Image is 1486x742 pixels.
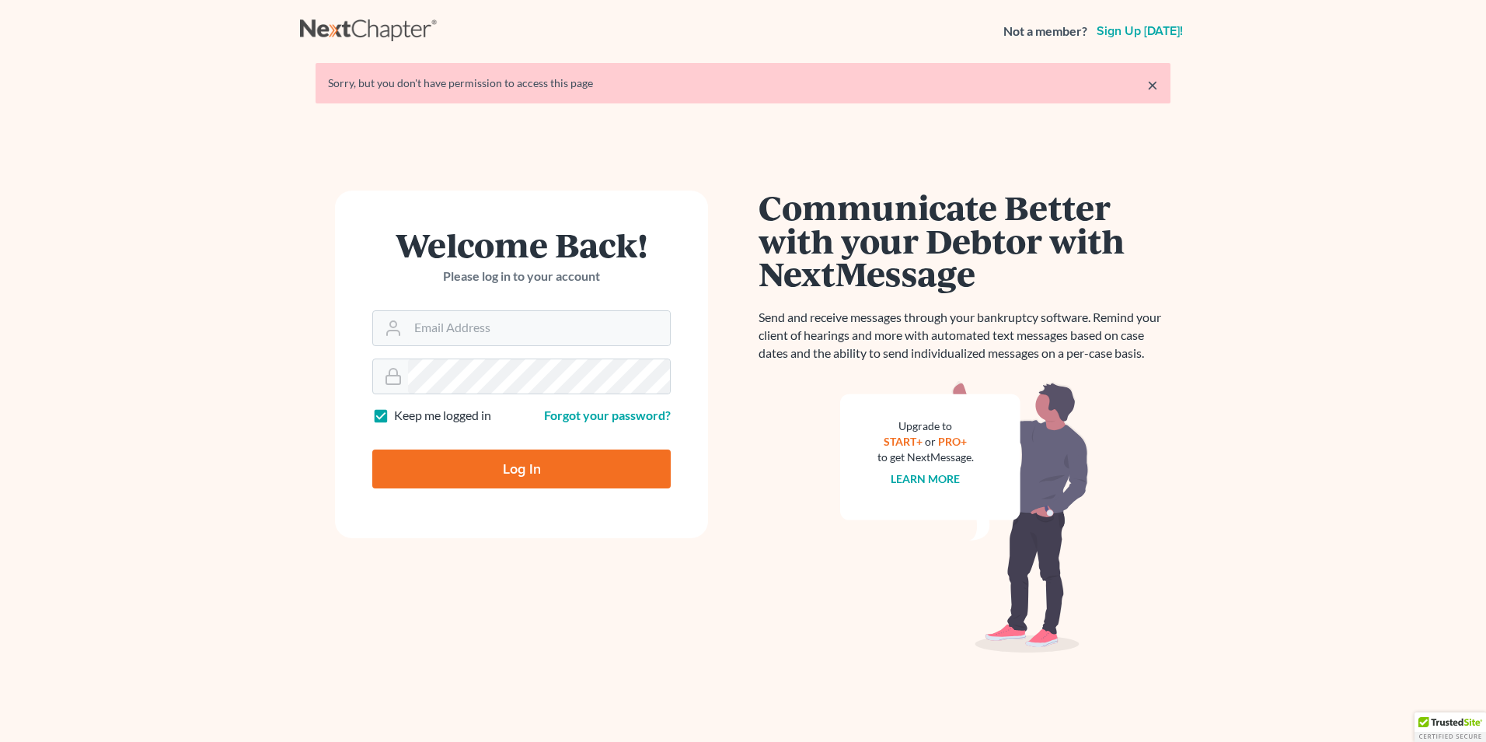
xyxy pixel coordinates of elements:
input: Log In [372,450,671,488]
img: nextmessage_bg-59042aed3d76b12b5cd301f8e5b87938c9018125f34e5fa2b7a6b67550977c72.svg [840,381,1089,653]
strong: Not a member? [1003,23,1087,40]
a: Forgot your password? [544,408,671,422]
label: Keep me logged in [394,407,491,425]
h1: Welcome Back! [372,228,671,261]
a: Learn more [891,472,961,485]
span: or [926,435,937,448]
p: Send and receive messages through your bankruptcy software. Remind your client of hearings and mo... [759,309,1170,362]
a: × [1147,75,1158,94]
p: Please log in to your account [372,268,671,285]
input: Email Address [408,311,670,345]
h1: Communicate Better with your Debtor with NextMessage [759,191,1170,290]
div: Upgrade to [877,418,974,434]
div: to get NextMessage. [877,450,974,465]
a: PRO+ [939,435,968,448]
div: Sorry, but you don't have permission to access this page [328,75,1158,91]
a: Sign up [DATE]! [1094,25,1186,37]
div: TrustedSite Certified [1414,712,1486,742]
a: START+ [884,435,923,448]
